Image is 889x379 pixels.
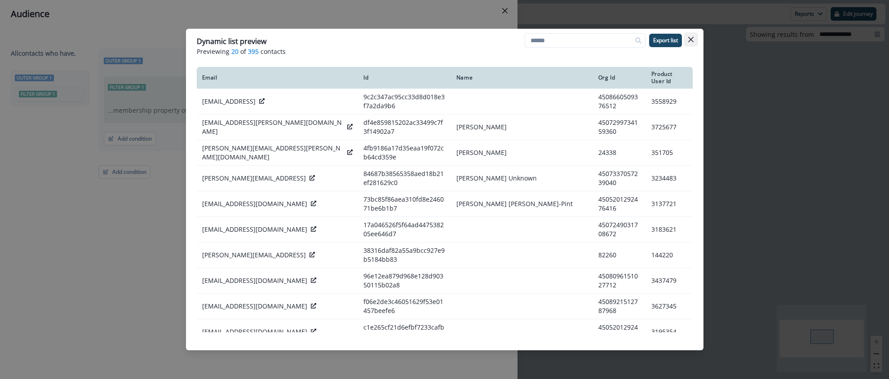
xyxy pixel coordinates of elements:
td: 73bc85f86aea310fd8e246071be6b1b7 [358,191,451,217]
td: 82260 [593,242,646,268]
p: [PERSON_NAME][EMAIL_ADDRESS] [202,174,306,183]
td: 4507299734159360 [593,115,646,140]
td: c1e265cf21d6efbf7233cafbd55c1685 [358,319,451,345]
p: [EMAIL_ADDRESS][DOMAIN_NAME] [202,225,307,234]
p: Previewing of contacts [197,47,693,56]
p: [EMAIL_ADDRESS][DOMAIN_NAME] [202,302,307,311]
span: 20 [231,47,239,56]
td: 3183621 [646,217,693,242]
span: 395 [248,47,259,56]
div: Name [456,74,588,81]
td: 3137721 [646,191,693,217]
td: [PERSON_NAME] [PERSON_NAME]-Pint [451,191,593,217]
p: [PERSON_NAME][EMAIL_ADDRESS][PERSON_NAME][DOMAIN_NAME] [202,144,344,162]
td: 3437479 [646,268,693,294]
td: 4507337057239040 [593,166,646,191]
td: f06e2de3c46051629f53e01457beefe6 [358,294,451,319]
td: 4508921512787968 [593,294,646,319]
td: 9c2c347ac95cc33d8d018e3f7a2da9b6 [358,89,451,115]
td: 3234483 [646,166,693,191]
td: 96e12ea879d968e128d90350115b02a8 [358,268,451,294]
td: 4508660509376512 [593,89,646,115]
p: Dynamic list preview [197,36,266,47]
td: [PERSON_NAME] [451,140,593,166]
div: Org Id [598,74,641,81]
td: 144220 [646,242,693,268]
td: 3627345 [646,294,693,319]
td: 4508096151027712 [593,268,646,294]
button: Close [684,32,698,47]
td: [PERSON_NAME] Unknown [451,166,593,191]
td: 4505201292476416 [593,191,646,217]
div: Id [363,74,446,81]
p: Export list [653,37,678,44]
td: df4e859815202ac33499c7f3f14902a7 [358,115,451,140]
div: Product User Id [651,71,687,85]
p: [EMAIL_ADDRESS] [202,97,256,106]
td: 17a046526f5f64ad447538205ee646d7 [358,217,451,242]
div: Email [202,74,353,81]
td: 4507249031708672 [593,217,646,242]
td: 84687b38565358aed18b21ef281629c0 [358,166,451,191]
td: [PERSON_NAME] [451,115,593,140]
td: 38316daf82a55a9bcc927e9b5184bb83 [358,242,451,268]
td: 4505201292476416 [593,319,646,345]
p: [EMAIL_ADDRESS][DOMAIN_NAME] [202,327,307,336]
p: [EMAIL_ADDRESS][DOMAIN_NAME] [202,199,307,208]
p: [PERSON_NAME][EMAIL_ADDRESS] [202,251,306,260]
td: 3725677 [646,115,693,140]
td: 351705 [646,140,693,166]
td: 4fb9186a17d35eaa19f072cb64cd359e [358,140,451,166]
button: Export list [649,34,682,47]
td: 3558929 [646,89,693,115]
p: [EMAIL_ADDRESS][PERSON_NAME][DOMAIN_NAME] [202,118,344,136]
td: 24338 [593,140,646,166]
td: 3195354 [646,319,693,345]
p: [EMAIL_ADDRESS][DOMAIN_NAME] [202,276,307,285]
